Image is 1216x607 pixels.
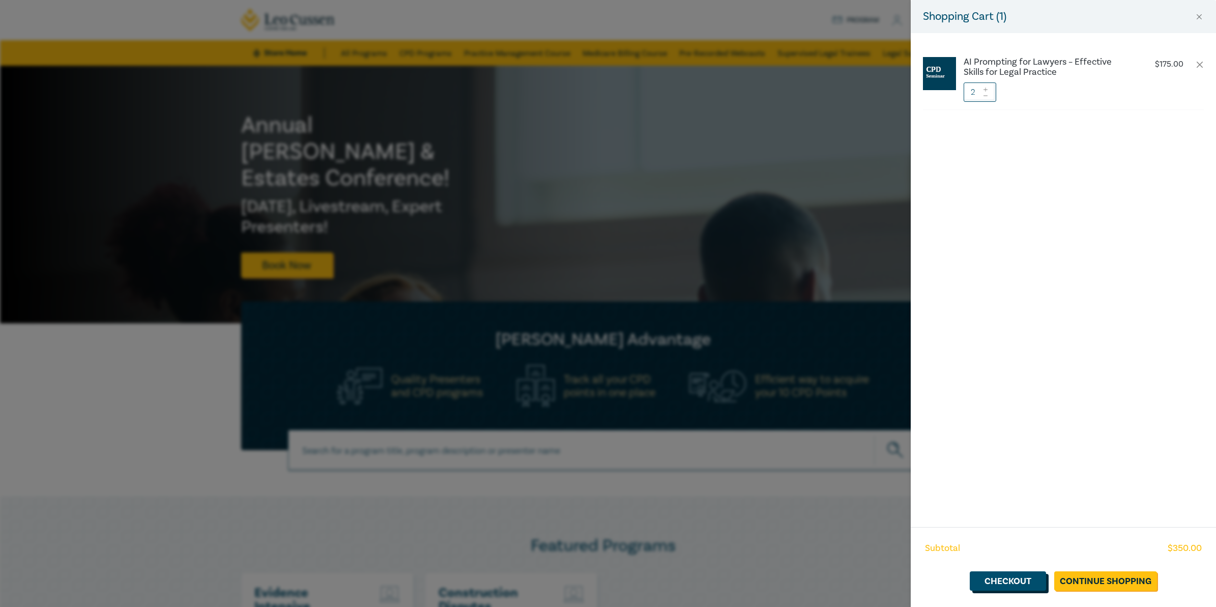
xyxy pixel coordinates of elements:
[923,57,956,90] img: CPD%20Seminar.jpg
[964,57,1133,77] a: AI Prompting for Lawyers – Effective Skills for Legal Practice
[1054,571,1157,591] a: Continue Shopping
[1168,542,1202,555] span: $ 350.00
[1155,60,1183,69] p: $ 175.00
[964,82,996,102] input: 1
[970,571,1046,591] a: Checkout
[925,542,960,555] span: Subtotal
[1195,12,1204,21] button: Close
[923,8,1006,25] h5: Shopping Cart ( 1 )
